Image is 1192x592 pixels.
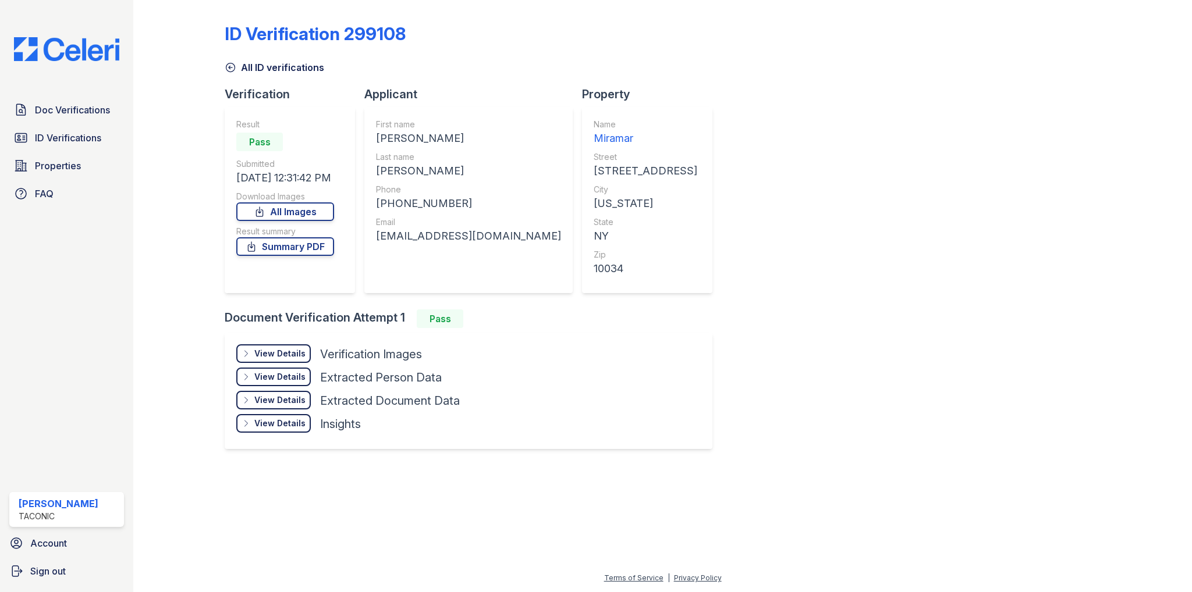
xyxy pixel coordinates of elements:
img: CE_Logo_Blue-a8612792a0a2168367f1c8372b55b34899dd931a85d93a1a3d3e32e68fde9ad4.png [5,37,129,61]
a: Privacy Policy [674,573,722,582]
div: [US_STATE] [594,195,697,212]
div: First name [376,119,561,130]
div: Phone [376,184,561,195]
div: [DATE] 12:31:42 PM [236,170,334,186]
a: Properties [9,154,124,177]
div: | [668,573,670,582]
span: Account [30,536,67,550]
div: Pass [417,309,463,328]
div: State [594,216,697,228]
div: Verification Images [320,346,422,362]
a: Sign out [5,559,129,583]
div: Street [594,151,697,163]
a: Summary PDF [236,237,334,256]
div: Zip [594,249,697,261]
span: ID Verifications [35,131,101,145]
div: [PHONE_NUMBER] [376,195,561,212]
div: Last name [376,151,561,163]
div: City [594,184,697,195]
div: Extracted Document Data [320,393,460,409]
span: Sign out [30,564,66,578]
div: Verification [225,86,364,102]
div: Name [594,119,697,130]
div: Result summary [236,226,334,237]
div: Submitted [236,158,334,170]
span: Doc Verifications [35,103,110,117]
div: 10034 [594,261,697,277]
div: [EMAIL_ADDRESS][DOMAIN_NAME] [376,228,561,244]
div: Property [582,86,722,102]
a: All ID verifications [225,60,324,74]
a: FAQ [9,182,124,205]
span: Properties [35,159,81,173]
div: View Details [254,371,306,383]
div: Applicant [364,86,582,102]
a: All Images [236,202,334,221]
div: [PERSON_NAME] [376,163,561,179]
a: ID Verifications [9,126,124,149]
div: View Details [254,418,306,429]
div: Result [236,119,334,130]
div: [PERSON_NAME] [19,497,98,511]
div: Extracted Person Data [320,369,442,386]
div: [STREET_ADDRESS] [594,163,697,179]
a: Terms of Service [604,573,664,582]
a: Account [5,532,129,555]
div: Taconic [19,511,98,522]
div: Document Verification Attempt 1 [225,309,722,328]
span: FAQ [35,187,54,201]
div: Pass [236,133,283,151]
div: ID Verification 299108 [225,23,406,44]
div: View Details [254,348,306,359]
div: Insights [320,416,361,432]
div: [PERSON_NAME] [376,130,561,147]
div: View Details [254,394,306,406]
a: Name Miramar [594,119,697,147]
div: NY [594,228,697,244]
a: Doc Verifications [9,98,124,122]
div: Miramar [594,130,697,147]
div: Download Images [236,191,334,202]
div: Email [376,216,561,228]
